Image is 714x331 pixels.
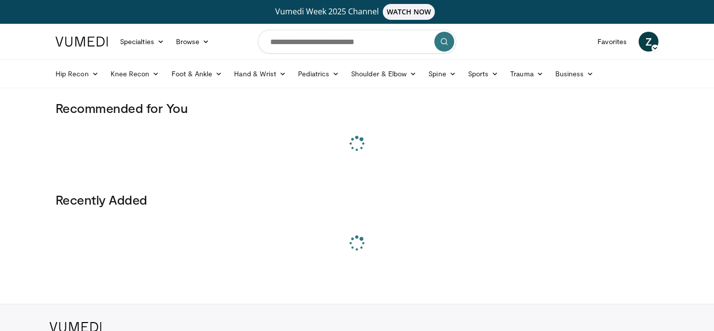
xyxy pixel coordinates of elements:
a: Favorites [592,32,633,52]
a: Browse [170,32,216,52]
h3: Recently Added [56,192,658,208]
a: Z [639,32,658,52]
a: Sports [462,64,505,84]
a: Trauma [504,64,549,84]
a: Vumedi Week 2025 ChannelWATCH NOW [57,4,657,20]
a: Shoulder & Elbow [345,64,422,84]
img: VuMedi Logo [56,37,108,47]
a: Spine [422,64,462,84]
a: Specialties [114,32,170,52]
a: Business [549,64,600,84]
a: Pediatrics [292,64,345,84]
input: Search topics, interventions [258,30,456,54]
a: Knee Recon [105,64,166,84]
a: Hand & Wrist [228,64,292,84]
span: WATCH NOW [383,4,435,20]
a: Hip Recon [50,64,105,84]
h3: Recommended for You [56,100,658,116]
a: Foot & Ankle [166,64,229,84]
